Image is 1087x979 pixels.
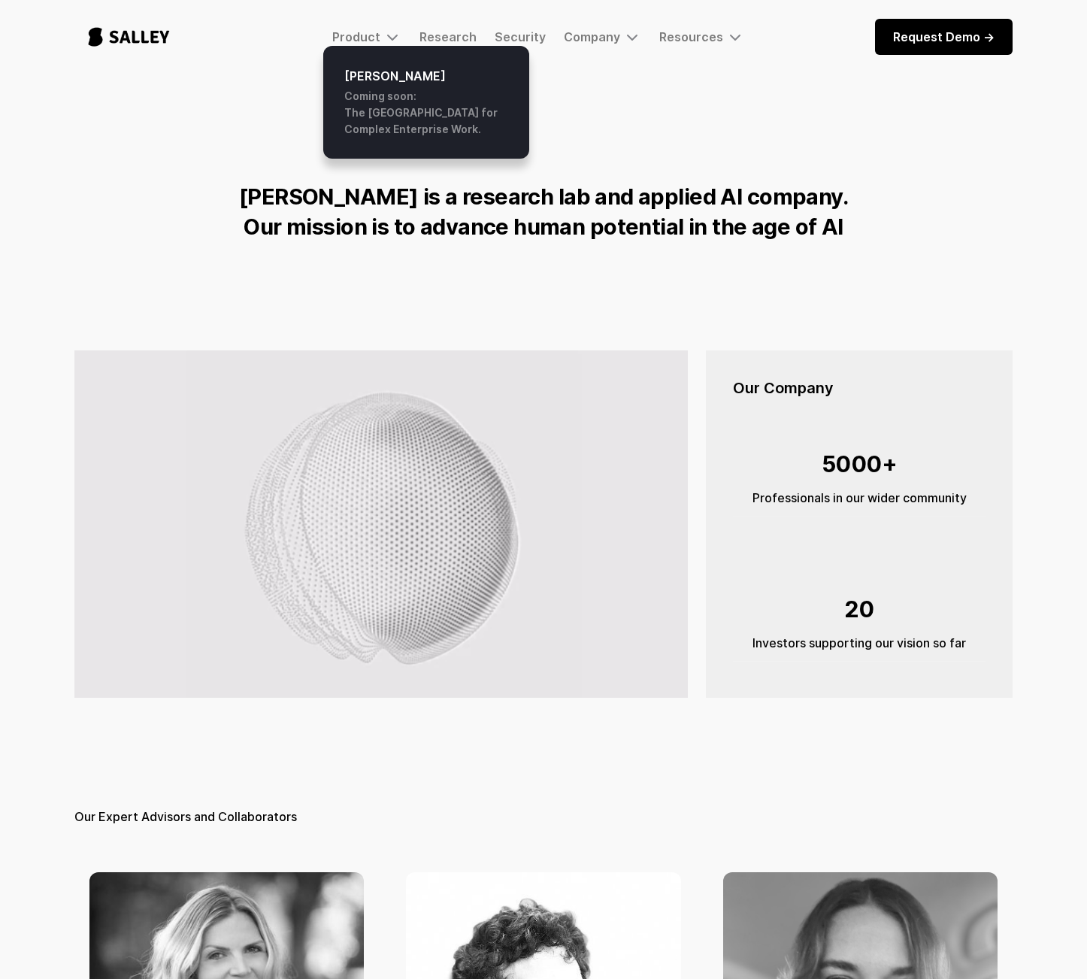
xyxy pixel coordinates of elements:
[332,55,520,150] a: [PERSON_NAME]Coming soon:The [GEOGRAPHIC_DATA] for Complex Enterprise Work.
[332,29,380,44] div: Product
[344,67,508,85] h6: [PERSON_NAME]
[733,444,986,484] div: 5000+
[419,29,477,44] a: Research
[74,806,1013,827] h5: Our Expert Advisors and Collaborators
[875,19,1013,55] a: Request Demo ->
[733,377,986,399] h5: Our Company
[733,589,986,629] div: 20
[733,489,986,507] div: Professionals in our wider community
[344,88,508,138] div: Coming soon: The [GEOGRAPHIC_DATA] for Complex Enterprise Work.
[733,634,986,652] div: Investors supporting our vision so far
[564,28,641,46] div: Company
[564,29,620,44] div: Company
[659,29,723,44] div: Resources
[659,28,744,46] div: Resources
[239,183,848,240] strong: [PERSON_NAME] is a research lab and applied AI company. Our mission is to advance human potential...
[74,12,183,62] a: home
[323,46,529,159] nav: Product
[495,29,546,44] a: Security
[332,28,401,46] div: Product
